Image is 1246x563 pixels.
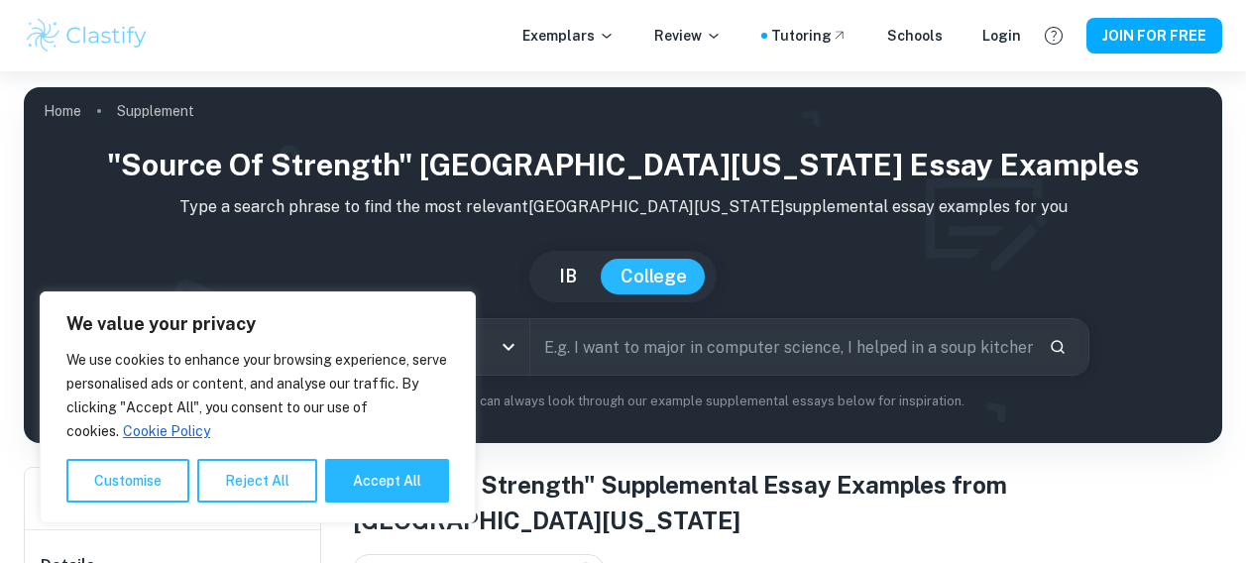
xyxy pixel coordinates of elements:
[40,143,1206,187] h1: "Source of Strength" [GEOGRAPHIC_DATA][US_STATE] Essay Examples
[771,25,848,47] a: Tutoring
[353,467,1222,538] h1: "Source of Strength" Supplemental Essay Examples from [GEOGRAPHIC_DATA][US_STATE]
[601,259,707,294] button: College
[66,312,449,336] p: We value your privacy
[1037,19,1071,53] button: Help and Feedback
[522,25,615,47] p: Exemplars
[24,16,150,56] img: Clastify logo
[887,25,943,47] a: Schools
[117,100,194,122] p: Supplement
[66,348,449,443] p: We use cookies to enhance your browsing experience, serve personalised ads or content, and analys...
[654,25,722,47] p: Review
[40,392,1206,411] p: Not sure what to search for? You can always look through our example supplemental essays below fo...
[197,459,317,503] button: Reject All
[40,291,476,523] div: We value your privacy
[530,319,1034,375] input: E.g. I want to major in computer science, I helped in a soup kitchen, I want to join the debate t...
[1041,330,1075,364] button: Search
[122,422,211,440] a: Cookie Policy
[44,97,81,125] a: Home
[539,259,597,294] button: IB
[40,195,1206,219] p: Type a search phrase to find the most relevant [GEOGRAPHIC_DATA][US_STATE] supplemental essay exa...
[1086,18,1222,54] button: JOIN FOR FREE
[24,87,1222,443] img: profile cover
[325,459,449,503] button: Accept All
[495,333,522,361] button: Open
[66,459,189,503] button: Customise
[982,25,1021,47] a: Login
